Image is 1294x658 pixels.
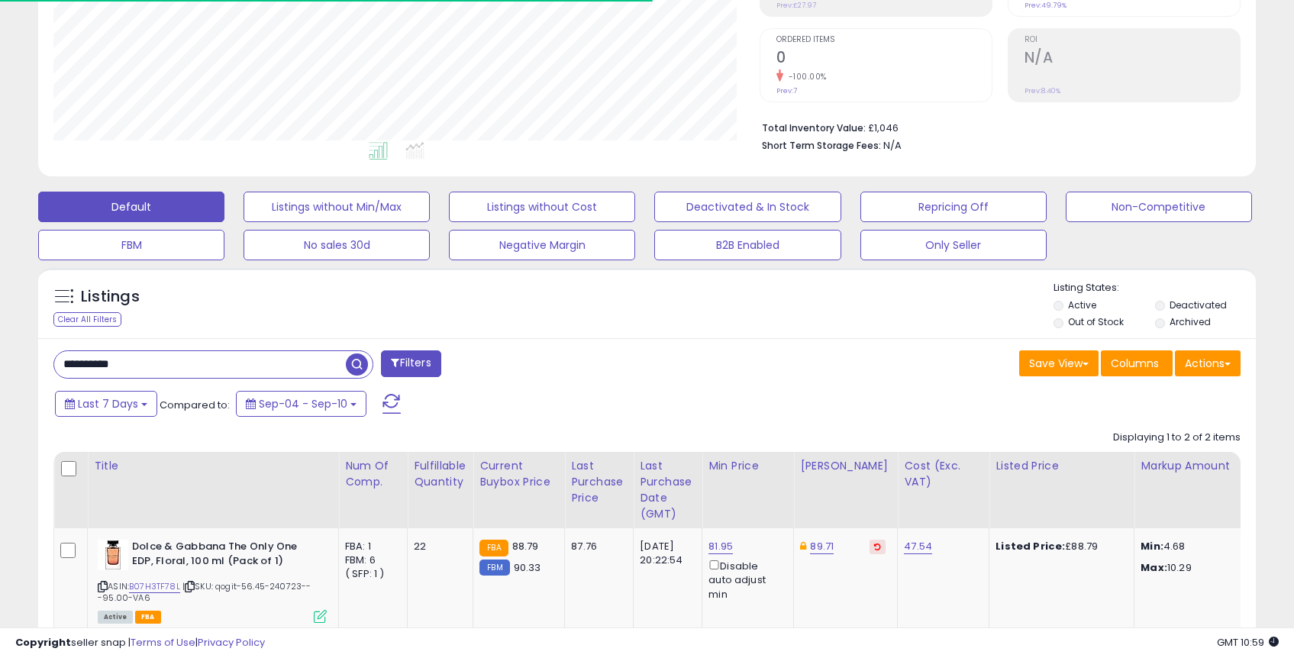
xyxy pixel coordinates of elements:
[640,458,695,522] div: Last Purchase Date (GMT)
[1141,540,1267,553] p: 4.68
[414,540,461,553] div: 22
[810,539,834,554] a: 89.71
[1101,350,1173,376] button: Columns
[1111,356,1159,371] span: Columns
[860,230,1047,260] button: Only Seller
[1054,281,1256,295] p: Listing States:
[776,49,992,69] h2: 0
[1068,315,1124,328] label: Out of Stock
[160,398,230,412] span: Compared to:
[414,458,466,490] div: Fulfillable Quantity
[55,391,157,417] button: Last 7 Days
[15,636,265,650] div: seller snap | |
[259,396,347,411] span: Sep-04 - Sep-10
[1141,561,1267,575] p: 10.29
[1025,36,1240,44] span: ROI
[98,540,327,621] div: ASIN:
[129,580,180,593] a: B07H3TF78L
[345,553,395,567] div: FBM: 6
[345,458,401,490] div: Num of Comp.
[98,580,311,603] span: | SKU: qogit-56.45-240723---95.00-VA6
[800,458,891,474] div: [PERSON_NAME]
[479,458,558,490] div: Current Buybox Price
[776,36,992,44] span: Ordered Items
[783,71,827,82] small: -100.00%
[762,121,866,134] b: Total Inventory Value:
[904,458,983,490] div: Cost (Exc. VAT)
[996,458,1128,474] div: Listed Price
[198,635,265,650] a: Privacy Policy
[776,1,816,10] small: Prev: £27.97
[81,286,140,308] h5: Listings
[1141,560,1167,575] strong: Max:
[571,458,627,506] div: Last Purchase Price
[883,138,902,153] span: N/A
[762,139,881,152] b: Short Term Storage Fees:
[38,230,224,260] button: FBM
[904,539,932,554] a: 47.54
[345,567,395,581] div: ( SFP: 1 )
[1019,350,1099,376] button: Save View
[1025,1,1067,10] small: Prev: 49.79%
[512,539,539,553] span: 88.79
[708,557,782,602] div: Disable auto adjust min
[996,540,1122,553] div: £88.79
[996,539,1065,553] b: Listed Price:
[381,350,440,377] button: Filters
[571,540,621,553] div: 87.76
[776,86,797,95] small: Prev: 7
[640,540,690,567] div: [DATE] 20:22:54
[244,230,430,260] button: No sales 30d
[449,192,635,222] button: Listings without Cost
[78,396,138,411] span: Last 7 Days
[479,560,509,576] small: FBM
[1170,315,1211,328] label: Archived
[860,192,1047,222] button: Repricing Off
[449,230,635,260] button: Negative Margin
[15,635,71,650] strong: Copyright
[135,611,161,624] span: FBA
[98,611,133,624] span: All listings currently available for purchase on Amazon
[1025,86,1060,95] small: Prev: 8.40%
[244,192,430,222] button: Listings without Min/Max
[1217,635,1279,650] span: 2025-09-18 10:59 GMT
[479,540,508,556] small: FBA
[1113,431,1241,445] div: Displaying 1 to 2 of 2 items
[1025,49,1240,69] h2: N/A
[654,230,841,260] button: B2B Enabled
[708,539,733,554] a: 81.95
[345,540,395,553] div: FBA: 1
[1175,350,1241,376] button: Actions
[236,391,366,417] button: Sep-04 - Sep-10
[1170,298,1227,311] label: Deactivated
[1068,298,1096,311] label: Active
[1141,458,1273,474] div: Markup Amount
[94,458,332,474] div: Title
[762,118,1229,136] li: £1,046
[98,540,128,570] img: 31T8+ztFn0L._SL40_.jpg
[708,458,787,474] div: Min Price
[1066,192,1252,222] button: Non-Competitive
[132,540,318,572] b: Dolce & Gabbana The Only One EDP, Floral, 100 ml (Pack of 1)
[53,312,121,327] div: Clear All Filters
[1141,539,1163,553] strong: Min:
[38,192,224,222] button: Default
[654,192,841,222] button: Deactivated & In Stock
[131,635,195,650] a: Terms of Use
[514,560,541,575] span: 90.33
